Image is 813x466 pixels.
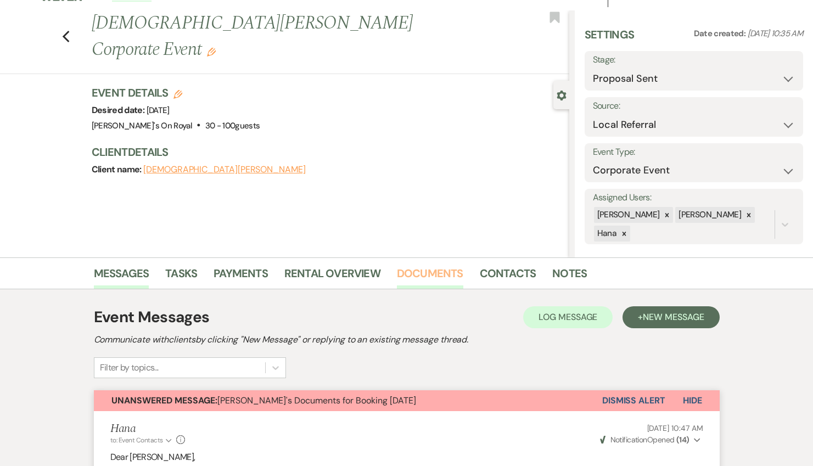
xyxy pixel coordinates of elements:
span: Notification [610,435,647,445]
span: Desired date: [92,104,147,116]
a: Payments [214,265,268,289]
a: Documents [397,265,463,289]
span: Log Message [539,311,597,323]
button: Edit [207,47,216,57]
button: Close lead details [557,89,567,100]
span: [PERSON_NAME]'s On Royal [92,120,193,131]
h3: Event Details [92,85,260,100]
div: Filter by topics... [100,361,159,374]
span: Client name: [92,164,144,175]
span: Dear [PERSON_NAME], [110,451,195,463]
div: Hana [594,226,618,242]
div: [PERSON_NAME] [675,207,743,223]
button: to: Event Contacts [110,435,173,445]
label: Source: [593,98,795,114]
span: [PERSON_NAME]'s Documents for Booking [DATE] [111,395,416,406]
strong: ( 14 ) [676,435,689,445]
a: Notes [552,265,587,289]
h3: Client Details [92,144,558,160]
h3: Settings [585,27,635,51]
button: Unanswered Message:[PERSON_NAME]'s Documents for Booking [DATE] [94,390,602,411]
h1: [DEMOGRAPHIC_DATA][PERSON_NAME] Corporate Event [92,10,469,63]
h5: Hana [110,422,185,436]
span: Opened [600,435,689,445]
label: Assigned Users: [593,190,795,206]
span: to: Event Contacts [110,436,163,445]
div: [PERSON_NAME] [594,207,661,223]
button: NotificationOpened (14) [598,434,703,446]
a: Rental Overview [284,265,380,289]
button: Hide [665,390,720,411]
span: [DATE] [147,105,170,116]
span: [DATE] 10:47 AM [647,423,703,433]
a: Messages [94,265,149,289]
a: Tasks [165,265,197,289]
span: New Message [643,311,704,323]
button: +New Message [623,306,719,328]
a: Contacts [480,265,536,289]
h1: Event Messages [94,306,210,329]
span: Hide [683,395,702,406]
button: Dismiss Alert [602,390,665,411]
h2: Communicate with clients by clicking "New Message" or replying to an existing message thread. [94,333,720,346]
strong: Unanswered Message: [111,395,217,406]
label: Stage: [593,52,795,68]
span: [DATE] 10:35 AM [748,28,803,39]
span: 30 - 100 guests [205,120,260,131]
button: [DEMOGRAPHIC_DATA][PERSON_NAME] [143,165,306,174]
label: Event Type: [593,144,795,160]
button: Log Message [523,306,613,328]
span: Date created: [694,28,748,39]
